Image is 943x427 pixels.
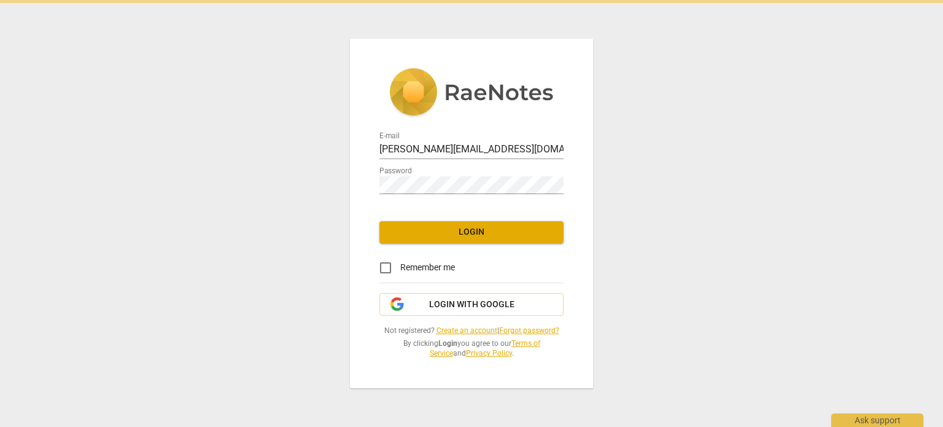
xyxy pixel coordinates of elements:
div: Ask support [831,413,923,427]
img: 5ac2273c67554f335776073100b6d88f.svg [389,68,554,119]
span: Login with Google [429,299,514,311]
a: Forgot password? [499,326,559,335]
a: Terms of Service [430,339,540,358]
span: Login [389,226,554,238]
b: Login [438,339,457,348]
span: Not registered? | [379,326,564,336]
button: Login with Google [379,293,564,316]
span: Remember me [400,261,455,274]
button: Login [379,221,564,243]
a: Create an account [437,326,497,335]
span: By clicking you agree to our and . [379,339,564,359]
a: Privacy Policy [466,349,512,358]
label: E-mail [379,132,400,139]
label: Password [379,167,412,174]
